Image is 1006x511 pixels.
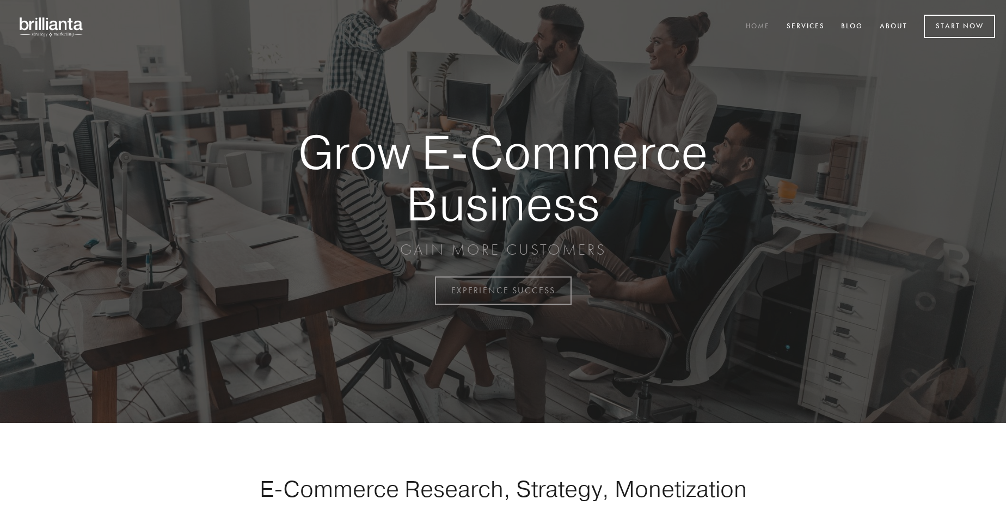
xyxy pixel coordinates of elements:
a: Blog [834,18,870,36]
strong: Grow E-Commerce Business [260,126,746,229]
img: brillianta - research, strategy, marketing [11,11,93,42]
a: Services [780,18,832,36]
a: EXPERIENCE SUCCESS [435,276,572,305]
a: About [873,18,915,36]
a: Start Now [924,15,995,38]
h1: E-Commerce Research, Strategy, Monetization [225,475,781,502]
p: GAIN MORE CUSTOMERS [260,240,746,260]
a: Home [739,18,777,36]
